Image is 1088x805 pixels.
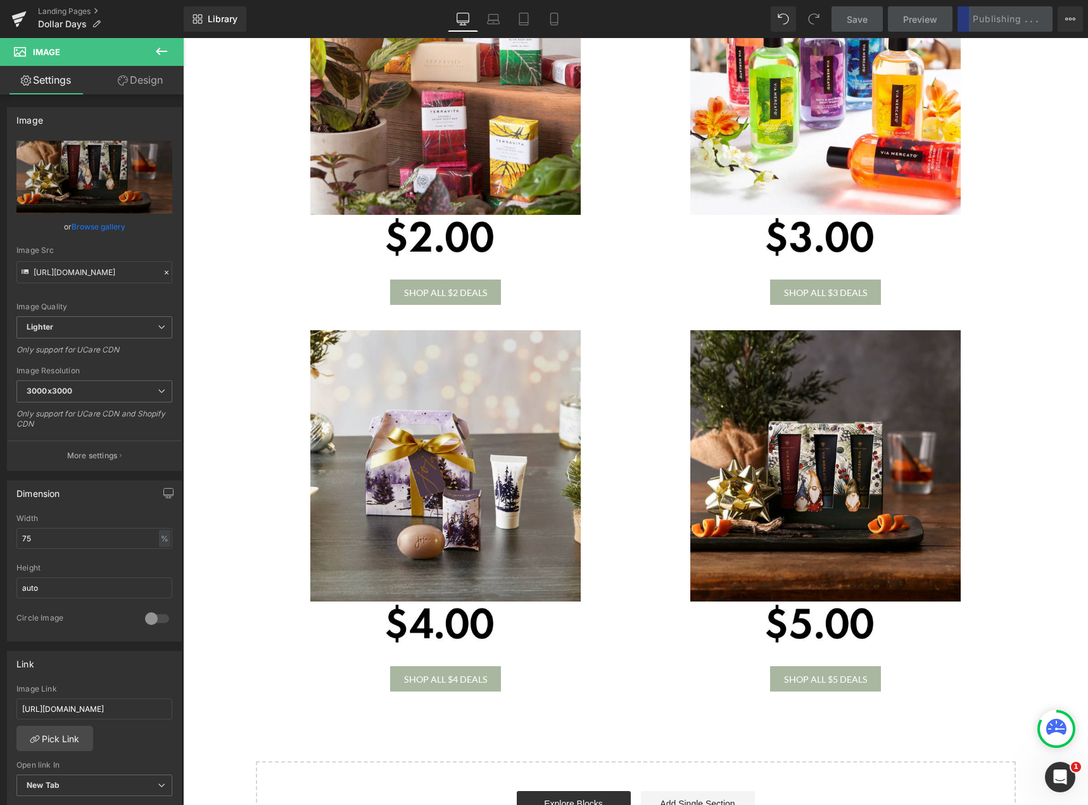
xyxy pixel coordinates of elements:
[539,6,569,32] a: Mobile
[16,220,172,233] div: or
[16,528,172,549] input: auto
[16,514,172,523] div: Width
[16,577,172,598] input: auto
[801,6,826,32] button: Redo
[38,6,184,16] a: Landing Pages
[587,628,699,654] a: SHOP ALL $5 DEALS
[8,441,181,470] button: More settings
[27,322,53,332] b: Lighter
[16,481,60,499] div: Dimension
[601,249,685,260] span: SHOP ALL $3 DEALS
[16,409,172,437] div: Only support for UCare CDN and Shopify CDN
[184,6,246,32] a: New Library
[587,241,699,267] a: SHOP ALL $3 DEALS
[16,726,93,751] a: Pick Link
[888,6,952,32] a: Preview
[16,302,172,311] div: Image Quality
[33,47,60,57] span: Image
[507,292,778,612] img: $5 Dollar Days
[38,19,87,29] span: Dollar Days
[334,753,448,778] a: Explore Blocks
[601,636,685,647] span: SHOP ALL $5 DEALS
[94,66,186,94] a: Design
[478,6,509,32] a: Laptop
[1045,762,1075,792] iframe: Intercom live chat
[27,386,72,396] b: 3000x3000
[448,6,478,32] a: Desktop
[903,13,937,26] span: Preview
[1071,762,1081,772] span: 1
[16,685,172,693] div: Image Link
[67,450,118,461] p: More settings
[221,636,305,647] span: SHOP ALL $4 DEALS
[208,13,237,25] span: Library
[221,249,305,260] span: SHOP ALL $2 DEALS
[509,6,539,32] a: Tablet
[207,241,319,267] a: SHOP ALL $2 DEALS
[1058,6,1083,32] button: More
[16,108,43,126] div: Image
[127,292,398,612] img: $4 Dollar Days
[16,699,172,719] input: https://your-shop.myshopify.com
[16,366,172,375] div: Image Resolution
[16,613,132,626] div: Circle Image
[16,345,172,363] div: Only support for UCare CDN
[207,628,319,654] a: SHOP ALL $4 DEALS
[16,246,172,255] div: Image Src
[16,652,34,669] div: Link
[72,216,125,238] a: Browse gallery
[16,563,172,572] div: Height
[159,530,170,547] div: %
[16,261,172,283] input: Link
[458,753,572,778] a: Add Single Section
[16,761,172,770] div: Open link In
[27,780,60,790] b: New Tab
[771,6,796,32] button: Undo
[847,13,868,26] span: Save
